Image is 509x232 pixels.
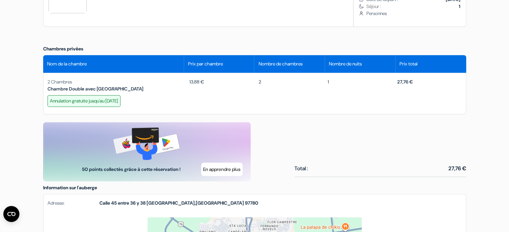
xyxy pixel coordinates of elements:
[324,78,393,92] div: 1
[113,128,180,160] img: gift-card-banner.png
[48,200,99,207] span: Adresse:
[245,200,258,206] span: 97780
[448,165,466,173] span: 27,76 €
[196,200,244,206] span: [GEOGRAPHIC_DATA]
[99,200,146,206] span: Calle 45 entre 36 y 38
[400,60,418,67] span: Prix total
[80,166,183,173] span: 50 points collectés grâce à cette réservation !
[397,79,413,85] span: 27,76 €
[48,79,72,85] span: 2 Chambres
[48,86,143,92] span: Chambre Double avec [GEOGRAPHIC_DATA]
[43,46,83,52] span: Chambres privées
[459,3,460,9] b: 1
[366,10,460,17] span: Personnes
[99,200,258,207] strong: ,
[258,60,302,67] span: Nombre de chambres
[366,3,460,10] span: Séjour :
[294,165,308,173] span: Total :
[188,60,223,67] span: Prix par chambre
[254,78,323,92] div: 2
[329,60,362,67] span: Nombre de nuits
[147,200,195,206] span: [GEOGRAPHIC_DATA]
[48,95,120,107] div: Annulation gratuite jusqu'au [DATE]
[43,185,97,191] span: Information sur l'auberge
[201,163,243,176] button: En apprendre plus
[3,206,19,222] button: Ouvrir le widget CMP
[47,60,87,67] span: Nom de la chambre
[185,78,204,85] span: 13,88 €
